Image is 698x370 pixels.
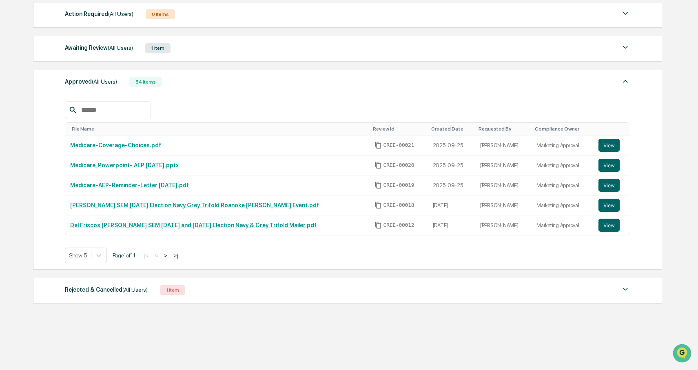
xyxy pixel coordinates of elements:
span: Preclearance [16,103,53,111]
iframe: Open customer support [672,343,694,365]
td: [PERSON_NAME] [475,195,532,215]
div: Start new chat [28,62,134,71]
img: 1746055101610-c473b297-6a78-478c-a979-82029cc54cd1 [8,62,23,77]
a: Powered byPylon [58,138,99,144]
img: caret [620,42,630,52]
td: [DATE] [428,195,475,215]
p: How can we help? [8,17,148,30]
span: CREE-00019 [383,182,414,188]
a: 🖐️Preclearance [5,100,56,114]
span: Pylon [81,138,99,144]
span: Copy Id [374,142,382,149]
td: Marketing Approval [532,195,594,215]
button: < [153,252,161,259]
td: 2025-09-25 [428,155,475,175]
a: Del Friscos [PERSON_NAME] SEM [DATE] and [DATE] Election Navy & Grey Trifold Mailer.pdf [70,222,317,228]
div: Toggle SortBy [600,126,627,132]
span: Copy Id [374,162,382,169]
a: 🗄️Attestations [56,100,104,114]
div: 🗄️ [59,104,66,110]
a: View [598,139,625,152]
a: Medicare_Powerpoint- AEP [DATE].pptx [70,162,179,168]
img: caret [620,9,630,18]
span: (All Users) [122,286,148,293]
td: [DATE] [428,215,475,235]
a: View [598,219,625,232]
div: Toggle SortBy [72,126,366,132]
td: [PERSON_NAME] [475,135,532,155]
a: Medicare-Coverage-Choices.pdf [70,142,161,148]
span: (All Users) [108,44,133,51]
button: View [598,179,620,192]
div: 1 Item [160,285,185,295]
a: View [598,199,625,212]
button: View [598,219,620,232]
span: Copy Id [374,182,382,189]
td: [PERSON_NAME] [475,175,532,195]
button: View [598,159,620,172]
div: Toggle SortBy [431,126,472,132]
button: View [598,199,620,212]
span: CREE-00021 [383,142,414,148]
span: CREE-00020 [383,162,414,168]
a: Medicare-AEP-Reminder-Letter [DATE].pdf [70,182,189,188]
span: Data Lookup [16,118,51,126]
button: |< [142,252,151,259]
div: Toggle SortBy [373,126,425,132]
div: Rejected & Cancelled [65,284,148,295]
img: caret [620,284,630,294]
img: caret [620,76,630,86]
td: Marketing Approval [532,215,594,235]
span: (All Users) [92,78,117,85]
span: Copy Id [374,222,382,229]
div: Toggle SortBy [535,126,590,132]
div: Awaiting Review [65,42,133,53]
span: Copy Id [374,202,382,209]
span: CREE-00018 [383,202,414,208]
button: > [162,252,170,259]
td: 2025-09-25 [428,135,475,155]
div: We're available if you need us! [28,71,103,77]
div: 54 Items [129,77,162,87]
td: Marketing Approval [532,155,594,175]
div: 🔎 [8,119,15,126]
button: Start new chat [139,65,148,75]
span: CREE-00012 [383,222,414,228]
td: 2025-09-25 [428,175,475,195]
button: >| [171,252,180,259]
td: Marketing Approval [532,175,594,195]
div: Toggle SortBy [479,126,528,132]
a: View [598,159,625,172]
td: [PERSON_NAME] [475,155,532,175]
td: Marketing Approval [532,135,594,155]
a: 🔎Data Lookup [5,115,55,130]
div: Approved [65,76,117,87]
div: Action Required [65,9,133,19]
td: [PERSON_NAME] [475,215,532,235]
button: View [598,139,620,152]
div: 🖐️ [8,104,15,110]
a: [PERSON_NAME] SEM [DATE] Election Navy Grey Trifold Roanoke [PERSON_NAME] Event.pdf [70,202,319,208]
span: (All Users) [108,11,133,17]
span: Attestations [67,103,101,111]
a: View [598,179,625,192]
div: 0 Items [146,9,175,19]
span: Page 1 of 11 [113,252,135,259]
div: 1 Item [145,43,171,53]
